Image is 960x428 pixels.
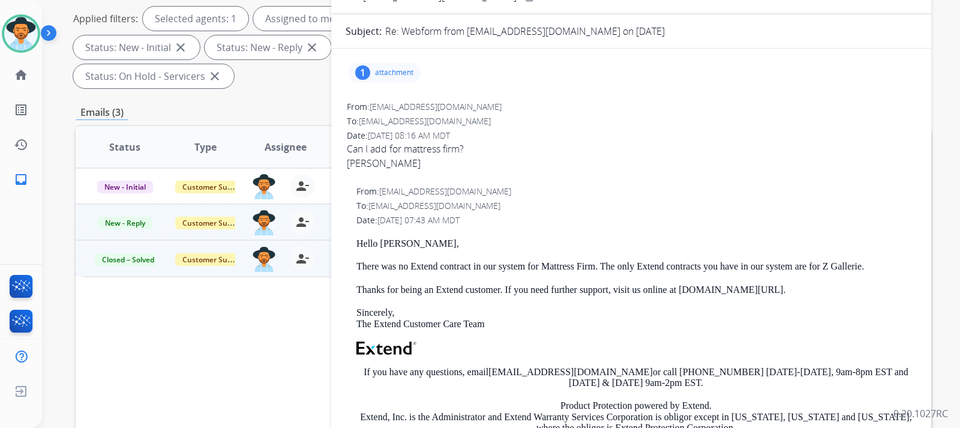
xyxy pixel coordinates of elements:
span: [EMAIL_ADDRESS][DOMAIN_NAME] [368,200,500,211]
span: New - Reply [98,217,152,229]
div: To: [347,115,916,127]
p: Sincerely, The Extend Customer Care Team [356,307,916,330]
div: Date: [347,130,916,142]
img: agent-avatar [252,174,276,199]
mat-icon: close [305,40,319,55]
p: Re: Webform from [EMAIL_ADDRESS][DOMAIN_NAME] on [DATE] [385,24,665,38]
img: agent-avatar [252,247,276,272]
span: Status [109,140,140,154]
p: Emails (3) [76,105,128,120]
a: [EMAIL_ADDRESS][DOMAIN_NAME] [488,367,653,377]
span: [EMAIL_ADDRESS][DOMAIN_NAME] [370,101,502,112]
p: If you have any questions, email or call [PHONE_NUMBER] [DATE]-[DATE], 9am-8pm EST and [DATE] & [... [356,367,916,389]
span: Assignee [265,140,307,154]
p: Hello [PERSON_NAME], [356,238,916,249]
span: Customer Support [175,181,253,193]
span: [EMAIL_ADDRESS][DOMAIN_NAME] [359,115,491,127]
img: agent-avatar [252,210,276,235]
p: attachment [375,68,413,77]
div: Date: [356,214,916,226]
span: New - Initial [97,181,153,193]
span: Closed – Solved [95,253,161,266]
div: 1 [355,65,370,80]
p: Thanks for being an Extend customer. If you need further support, visit us online at [DOMAIN_NAME... [356,285,916,295]
div: Status: On Hold - Servicers [73,64,234,88]
span: Customer Support [175,253,253,266]
mat-icon: close [208,69,222,83]
p: There was no Extend contract in our system for Mattress Firm. The only Extend contracts you have ... [356,261,916,272]
span: [DATE] 07:43 AM MDT [377,214,460,226]
div: From: [347,101,916,113]
div: From: [356,185,916,197]
span: Can I add for mattress firm? [347,142,916,170]
mat-icon: history [14,137,28,152]
mat-icon: close [173,40,188,55]
span: Customer Support [175,217,253,229]
p: 0.20.1027RC [893,406,948,421]
div: To: [356,200,916,212]
p: Applied filters: [73,11,138,26]
span: [EMAIL_ADDRESS][DOMAIN_NAME] [379,185,511,197]
p: Subject: [346,24,382,38]
span: [DATE] 08:16 AM MDT [368,130,450,141]
mat-icon: list_alt [14,103,28,117]
img: avatar [4,17,38,50]
div: Assigned to me [253,7,347,31]
img: Extend Logo [356,342,416,355]
mat-icon: person_remove [295,179,310,193]
mat-icon: person_remove [295,215,310,229]
div: [PERSON_NAME] [347,156,916,170]
mat-icon: home [14,68,28,82]
mat-icon: inbox [14,172,28,187]
div: Selected agents: 1 [143,7,248,31]
span: Type [194,140,217,154]
div: Status: New - Reply [205,35,331,59]
mat-icon: person_remove [295,252,310,266]
div: Status: New - Initial [73,35,200,59]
